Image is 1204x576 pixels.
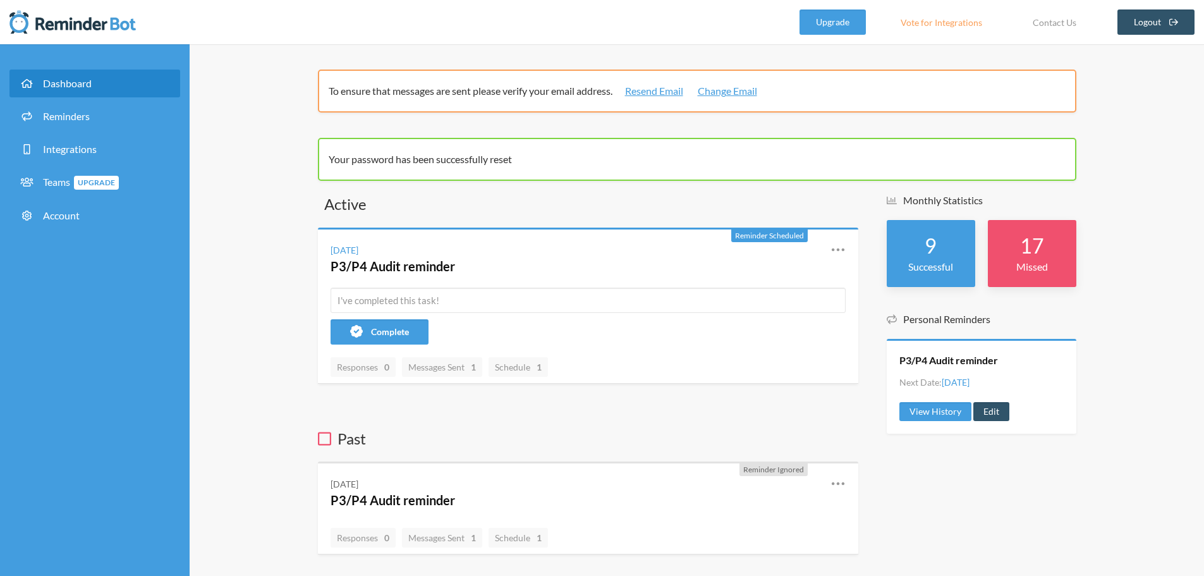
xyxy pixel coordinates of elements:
[331,528,396,548] a: Responses0
[331,493,455,508] a: P3/P4 Audit reminder
[408,362,476,372] span: Messages Sent
[973,402,1009,421] a: Edit
[925,233,937,258] strong: 9
[329,83,1057,99] p: To ensure that messages are sent please verify your email address.
[43,77,92,89] span: Dashboard
[43,110,90,122] span: Reminders
[9,168,180,197] a: TeamsUpgrade
[331,319,429,345] button: Complete
[329,153,512,165] span: Your password has been successfully reset
[800,9,866,35] a: Upgrade
[942,377,970,388] span: [DATE]
[318,193,858,215] h3: Active
[43,209,80,221] span: Account
[537,360,542,374] strong: 1
[318,428,858,450] h3: Past
[537,531,542,544] strong: 1
[9,202,180,230] a: Account
[337,532,389,543] span: Responses
[384,531,389,544] strong: 0
[331,259,455,274] a: P3/P4 Audit reminder
[1117,9,1195,35] a: Logout
[9,9,136,35] img: Reminder Bot
[9,102,180,130] a: Reminders
[899,353,998,367] a: P3/P4 Audit reminder
[331,357,396,377] a: Responses0
[331,243,358,257] div: [DATE]
[471,360,476,374] strong: 1
[625,83,683,99] a: Resend Email
[43,176,119,188] span: Teams
[899,402,971,421] a: View History
[899,376,970,389] li: Next Date:
[384,360,389,374] strong: 0
[9,70,180,97] a: Dashboard
[743,465,804,474] span: Reminder Ignored
[402,357,482,377] a: Messages Sent1
[9,135,180,163] a: Integrations
[43,143,97,155] span: Integrations
[495,532,542,543] span: Schedule
[489,357,548,377] a: Schedule1
[331,288,846,313] input: I've completed this task!
[1000,259,1064,274] p: Missed
[899,259,963,274] p: Successful
[471,531,476,544] strong: 1
[495,362,542,372] span: Schedule
[735,231,804,240] span: Reminder Scheduled
[371,326,409,337] span: Complete
[1020,233,1044,258] strong: 17
[402,528,482,548] a: Messages Sent1
[74,176,119,190] span: Upgrade
[698,83,757,99] a: Change Email
[337,362,389,372] span: Responses
[408,532,476,543] span: Messages Sent
[887,312,1076,326] h5: Personal Reminders
[489,528,548,548] a: Schedule1
[1017,9,1092,35] a: Contact Us
[887,193,1076,207] h5: Monthly Statistics
[331,477,358,491] div: [DATE]
[885,9,998,35] a: Vote for Integrations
